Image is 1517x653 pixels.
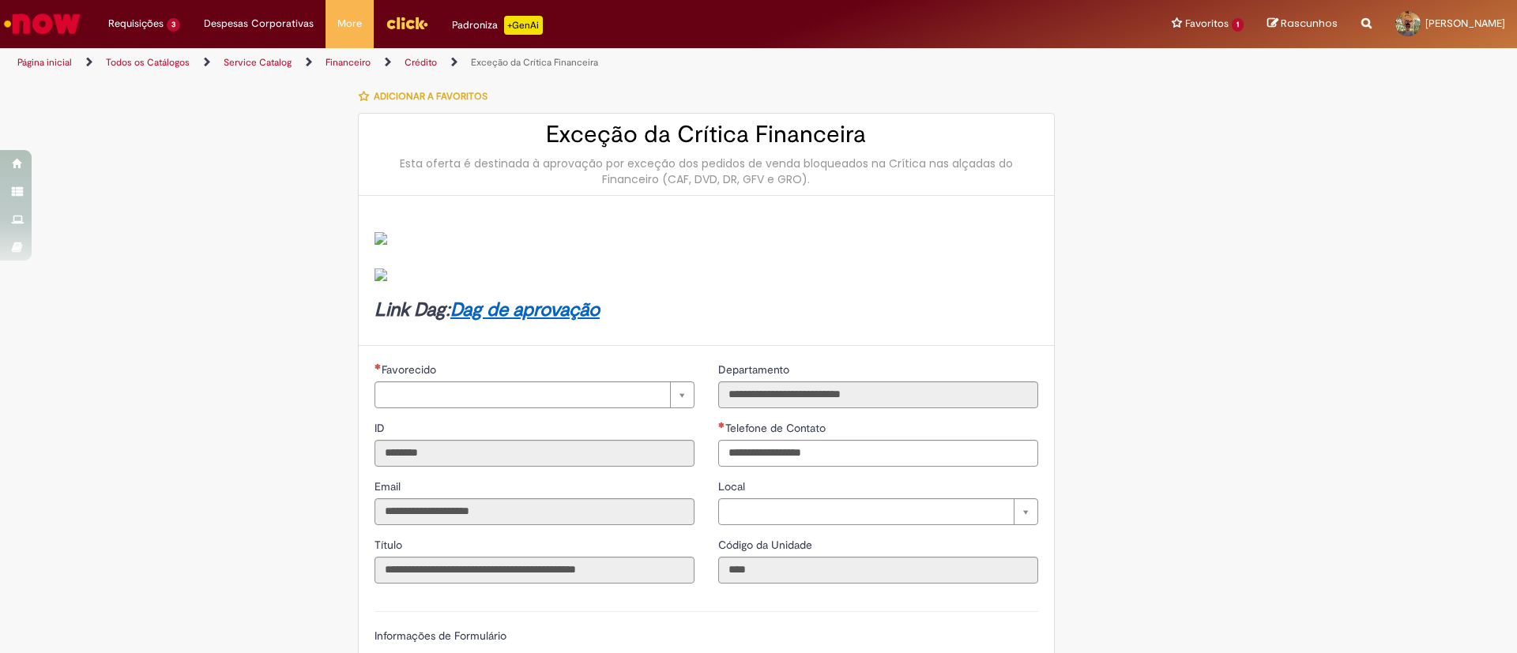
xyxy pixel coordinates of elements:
span: Requisições [108,16,164,32]
label: Somente leitura - Código da Unidade [718,537,815,553]
span: Obrigatório Preenchido [718,422,725,428]
a: Financeiro [326,56,371,69]
a: Dag de aprovação [450,298,600,322]
label: Somente leitura - ID [375,420,388,436]
span: Somente leitura - Título [375,538,405,552]
p: +GenAi [504,16,543,35]
input: ID [375,440,695,467]
strong: Link Dag: [375,298,600,322]
span: Adicionar a Favoritos [374,90,487,103]
div: Padroniza [452,16,543,35]
input: Telefone de Contato [718,440,1038,467]
img: ServiceNow [2,8,83,39]
a: Limpar campo Favorecido [375,381,695,408]
span: Local [718,479,748,494]
a: Exceção da Crítica Financeira [471,56,598,69]
span: Somente leitura - Departamento [718,362,792,377]
img: sys_attachment.do [375,268,387,281]
label: Somente leitura - Email [375,478,404,494]
span: Rascunhos [1281,16,1338,31]
span: Necessários [375,363,382,370]
img: sys_attachment.do [375,232,387,245]
span: Necessários - Favorecido [382,362,439,377]
label: Somente leitura - Departamento [718,362,792,377]
span: Favoritos [1185,16,1229,32]
span: More [337,16,362,32]
label: Informações de Formulário [375,629,506,643]
ul: Trilhas de página [12,48,999,77]
input: Email [375,498,695,525]
div: Esta oferta é destinada à aprovação por exceção dos pedidos de venda bloqueados na Crítica nas al... [375,156,1038,187]
label: Somente leitura - Título [375,537,405,553]
button: Adicionar a Favoritos [358,80,496,113]
a: Rascunhos [1267,17,1338,32]
input: Código da Unidade [718,557,1038,584]
h2: Exceção da Crítica Financeira [375,122,1038,148]
span: Despesas Corporativas [204,16,314,32]
input: Departamento [718,381,1038,408]
img: click_logo_yellow_360x200.png [386,11,428,35]
span: Somente leitura - ID [375,421,388,435]
span: 1 [1232,18,1244,32]
input: Título [375,557,695,584]
a: Todos os Catálogos [106,56,190,69]
span: Somente leitura - Código da Unidade [718,538,815,552]
a: Página inicial [17,56,72,69]
span: 3 [167,18,180,32]
a: Service Catalog [224,56,292,69]
span: Telefone de Contato [725,421,829,435]
span: [PERSON_NAME] [1425,17,1505,30]
a: Crédito [405,56,437,69]
span: Somente leitura - Email [375,479,404,494]
a: Limpar campo Local [718,498,1038,525]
